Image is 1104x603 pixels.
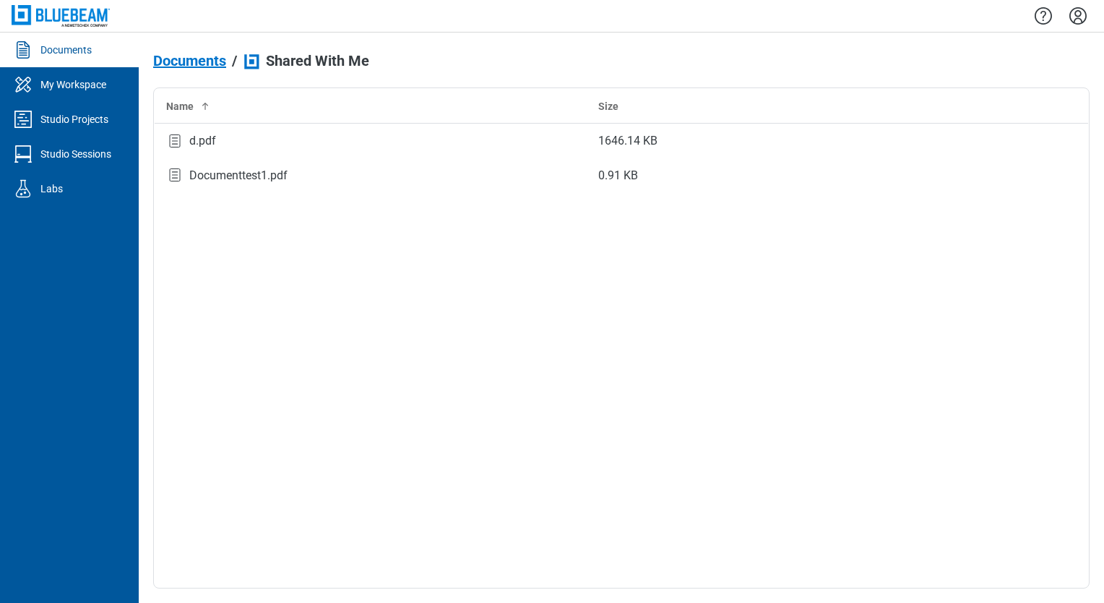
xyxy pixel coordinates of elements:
div: Name [166,99,575,114]
div: My Workspace [40,77,106,92]
span: Shared With Me [266,53,369,69]
span: Documents [153,53,226,69]
div: Studio Projects [40,112,108,127]
svg: Documents [12,38,35,61]
div: Documents [40,43,92,57]
td: 0.91 KB [587,158,1019,193]
div: Documenttest1.pdf [189,167,288,184]
div: d.pdf [189,132,216,150]
img: Bluebeam, Inc. [12,5,110,26]
table: bb-data-table [154,88,1089,193]
div: / [232,53,237,69]
svg: Labs [12,177,35,200]
div: Studio Sessions [40,147,111,161]
td: 1646.14 KB [587,124,1019,158]
svg: Studio Projects [12,108,35,131]
svg: My Workspace [12,73,35,96]
svg: Studio Sessions [12,142,35,166]
div: Labs [40,181,63,196]
button: Settings [1066,4,1090,28]
div: Size [598,99,1008,114]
